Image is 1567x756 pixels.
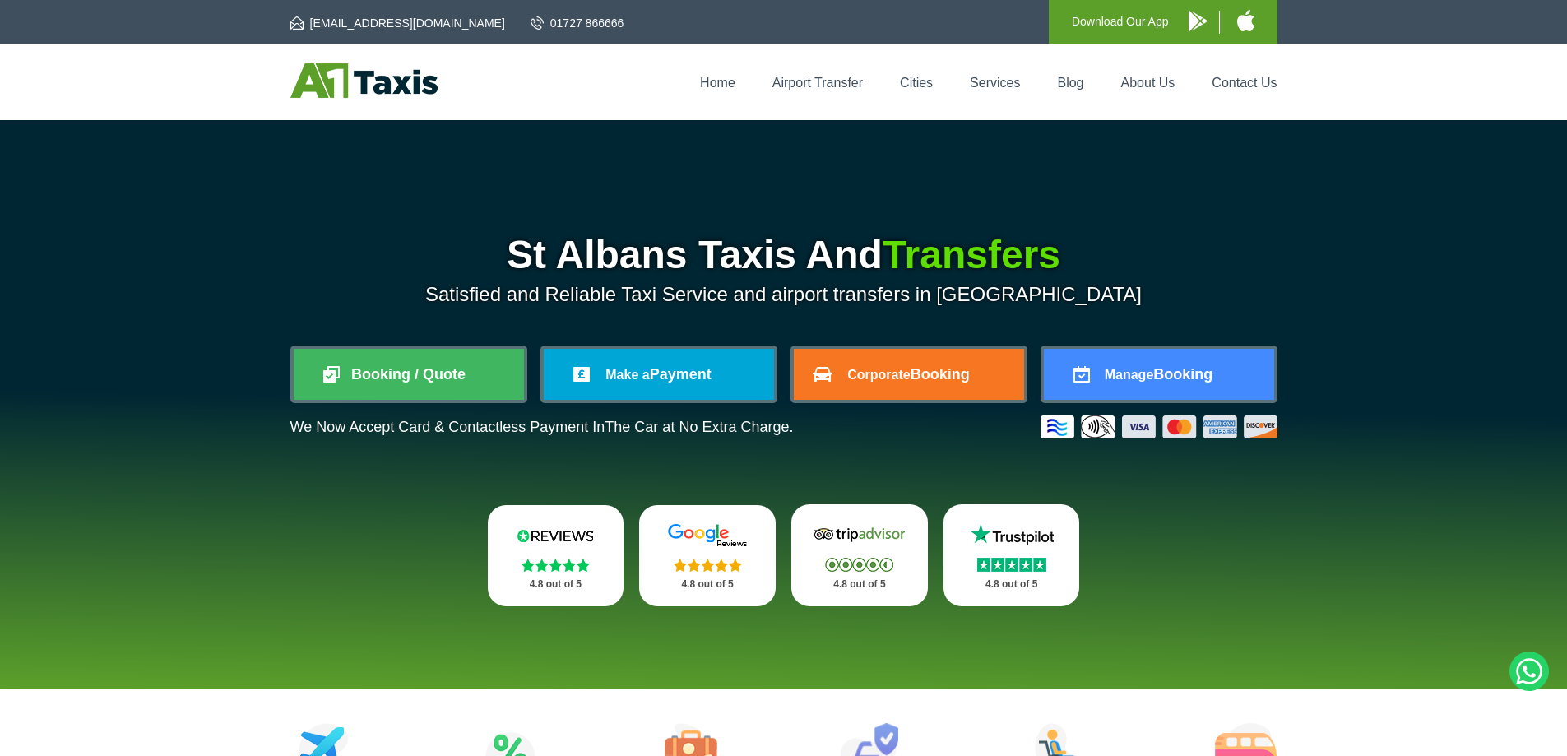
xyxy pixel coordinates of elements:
[825,558,893,572] img: Stars
[531,15,624,31] a: 01727 866666
[506,523,605,548] img: Reviews.io
[883,233,1060,276] span: Transfers
[700,76,735,90] a: Home
[809,574,910,595] p: 4.8 out of 5
[794,349,1024,400] a: CorporateBooking
[810,522,909,547] img: Tripadvisor
[943,504,1080,606] a: Trustpilot Stars 4.8 out of 5
[506,574,606,595] p: 4.8 out of 5
[290,15,505,31] a: [EMAIL_ADDRESS][DOMAIN_NAME]
[847,368,910,382] span: Corporate
[977,558,1046,572] img: Stars
[962,574,1062,595] p: 4.8 out of 5
[639,505,776,606] a: Google Stars 4.8 out of 5
[290,63,438,98] img: A1 Taxis St Albans LTD
[544,349,774,400] a: Make aPayment
[605,419,793,435] span: The Car at No Extra Charge.
[488,505,624,606] a: Reviews.io Stars 4.8 out of 5
[970,76,1020,90] a: Services
[791,504,928,606] a: Tripadvisor Stars 4.8 out of 5
[1237,10,1254,31] img: A1 Taxis iPhone App
[605,368,649,382] span: Make a
[290,235,1277,275] h1: St Albans Taxis And
[1212,76,1277,90] a: Contact Us
[962,522,1061,547] img: Trustpilot
[1041,415,1277,438] img: Credit And Debit Cards
[772,76,863,90] a: Airport Transfer
[1189,11,1207,31] img: A1 Taxis Android App
[1105,368,1154,382] span: Manage
[658,523,757,548] img: Google
[674,559,742,572] img: Stars
[1057,76,1083,90] a: Blog
[290,283,1277,306] p: Satisfied and Reliable Taxi Service and airport transfers in [GEOGRAPHIC_DATA]
[294,349,524,400] a: Booking / Quote
[522,559,590,572] img: Stars
[290,419,794,436] p: We Now Accept Card & Contactless Payment In
[900,76,933,90] a: Cities
[657,574,758,595] p: 4.8 out of 5
[1044,349,1274,400] a: ManageBooking
[1121,76,1175,90] a: About Us
[1072,12,1169,32] p: Download Our App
